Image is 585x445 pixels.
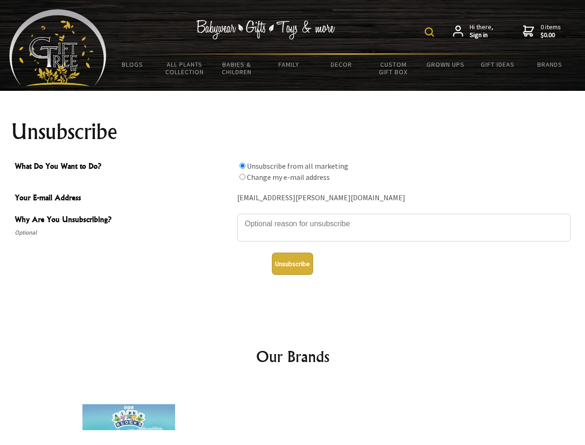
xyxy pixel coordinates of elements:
textarea: Why Are You Unsubscribing? [237,214,571,242]
a: BLOGS [107,55,159,74]
span: Your E-mail Address [15,192,233,205]
input: What Do You Want to Do? [239,174,245,180]
input: What Do You Want to Do? [239,163,245,169]
label: Change my e-mail address [247,172,330,182]
a: Custom Gift Box [367,55,420,82]
img: product search [425,27,434,37]
a: Grown Ups [419,55,472,74]
span: Optional [15,227,233,238]
a: 0 items$0.00 [523,23,561,39]
a: All Plants Collection [159,55,211,82]
span: Why Are You Unsubscribing? [15,214,233,227]
a: Hi there,Sign in [453,23,493,39]
a: Decor [315,55,367,74]
strong: Sign in [470,31,493,39]
span: Hi there, [470,23,493,39]
label: Unsubscribe from all marketing [247,161,348,171]
strong: $0.00 [541,31,561,39]
a: Brands [524,55,576,74]
button: Unsubscribe [272,253,313,275]
h2: Our Brands [19,345,567,368]
span: What Do You Want to Do? [15,160,233,174]
h1: Unsubscribe [11,121,574,143]
a: Family [263,55,315,74]
span: 0 items [541,23,561,39]
div: [EMAIL_ADDRESS][PERSON_NAME][DOMAIN_NAME] [237,191,571,205]
img: Babywear - Gifts - Toys & more [196,20,335,39]
a: Gift Ideas [472,55,524,74]
img: Babyware - Gifts - Toys and more... [9,9,107,86]
a: Babies & Children [211,55,263,82]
